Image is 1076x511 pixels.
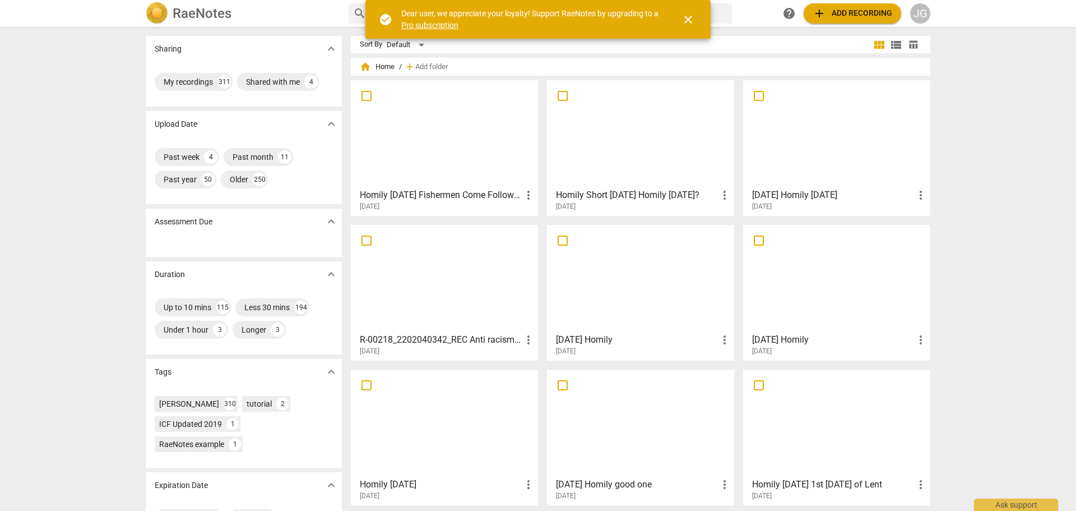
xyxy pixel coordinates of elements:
button: Show more [323,477,340,494]
a: [DATE] Homily[DATE] [747,229,926,356]
span: [DATE] [752,491,772,501]
button: JG [910,3,930,24]
span: view_list [889,38,903,52]
div: 4 [204,150,217,164]
p: Tags [155,366,171,378]
a: [DATE] Homily good one[DATE] [551,374,730,500]
div: Older [230,174,248,185]
a: R-00218_2202040342_REC Anti racism workshop this morning [PERSON_NAME] on the Beattitudes [PERSON... [355,229,534,356]
button: Show more [323,213,340,230]
span: more_vert [718,333,731,347]
span: more_vert [914,478,927,491]
h3: Homily 1 28 2022 Fishermen Come Follow me [360,188,522,202]
div: Dear user, we appreciate your loyalty! Support RaeNotes by upgrading to a [401,8,661,31]
div: [PERSON_NAME] [159,398,219,409]
span: home [360,61,371,72]
span: expand_more [324,42,338,56]
div: 115 [216,301,229,314]
span: expand_more [324,215,338,228]
a: Help [779,3,799,24]
span: [DATE] [360,202,379,211]
h3: Homily Short Sat June 3 2022 Homily Pentecost? [556,188,718,202]
h3: R-00218_2202040342_REC Anti racism workshop this morning Homily on the Beattitudes Matt 5 1 thru 16 [360,333,522,347]
span: [DATE] [360,491,379,501]
span: more_vert [522,188,535,202]
span: help [782,7,796,20]
div: Ask support [974,499,1058,511]
span: expand_more [324,365,338,379]
div: 2 [276,398,289,410]
a: Pro subscription [401,21,458,30]
div: Longer [242,324,266,335]
div: 310 [224,398,236,410]
div: 1 [226,418,239,430]
div: Up to 10 mins [164,302,211,313]
span: view_module [873,38,886,52]
img: Logo [146,2,168,25]
a: Homily [DATE] 1st [DATE] of Lent[DATE] [747,374,926,500]
button: Close [675,6,702,33]
div: Under 1 hour [164,324,208,335]
span: check_circle [379,13,392,26]
span: more_vert [718,188,731,202]
div: My recordings [164,76,213,88]
p: Assessment Due [155,216,212,228]
span: Add recording [813,7,892,20]
div: Past month [233,151,273,163]
span: / [399,63,402,71]
div: 311 [217,75,231,89]
button: Show more [323,40,340,57]
button: Table view [905,36,921,53]
h3: November 8 2015 Homily [556,333,718,347]
span: [DATE] [556,491,576,501]
button: Show more [323,363,340,380]
div: 11 [278,150,291,164]
span: table_chart [908,39,919,50]
span: expand_more [324,478,338,492]
a: LogoRaeNotes [146,2,340,25]
div: Sort By [360,40,382,49]
p: Sharing [155,43,182,55]
p: Expiration Date [155,480,208,491]
div: Past year [164,174,197,185]
div: RaeNotes example [159,439,224,450]
a: Homily [DATE][DATE] [355,374,534,500]
div: 4 [304,75,318,89]
div: Shared with me [246,76,300,88]
a: [DATE] Homily [DATE][DATE] [747,84,926,211]
div: 1 [229,438,241,450]
span: more_vert [914,188,927,202]
a: [DATE] Homily[DATE] [551,229,730,356]
span: [DATE] [360,347,379,356]
h2: RaeNotes [173,6,231,21]
div: Less 30 mins [244,302,290,313]
span: search [353,7,367,20]
button: Show more [323,266,340,283]
span: [DATE] [556,347,576,356]
span: more_vert [522,478,535,491]
h3: Homily March 1 2009 1st Sunday of Lent [752,478,914,491]
span: Add folder [415,63,448,71]
a: Homily Short [DATE] Homily [DATE]?[DATE] [551,84,730,211]
h3: March 8 2009 Homily good one [556,478,718,491]
span: more_vert [718,478,731,491]
span: add [404,61,415,72]
div: 3 [213,323,226,337]
div: Past week [164,151,200,163]
p: Duration [155,269,185,280]
button: Show more [323,116,340,132]
a: Homily [DATE] Fishermen Come Follow me[DATE] [355,84,534,211]
span: more_vert [914,333,927,347]
button: Upload [804,3,901,24]
h3: May 14 2022 Homily Saturday [752,188,914,202]
button: Tile view [871,36,888,53]
div: ICF Updated 2019 [159,418,222,430]
div: 50 [201,173,215,186]
p: Upload Date [155,118,197,130]
span: close [681,13,695,26]
h3: March 15 2009 Homily [752,333,914,347]
h3: Homily April 21 2015 [360,478,522,491]
span: more_vert [522,333,535,347]
span: [DATE] [752,202,772,211]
